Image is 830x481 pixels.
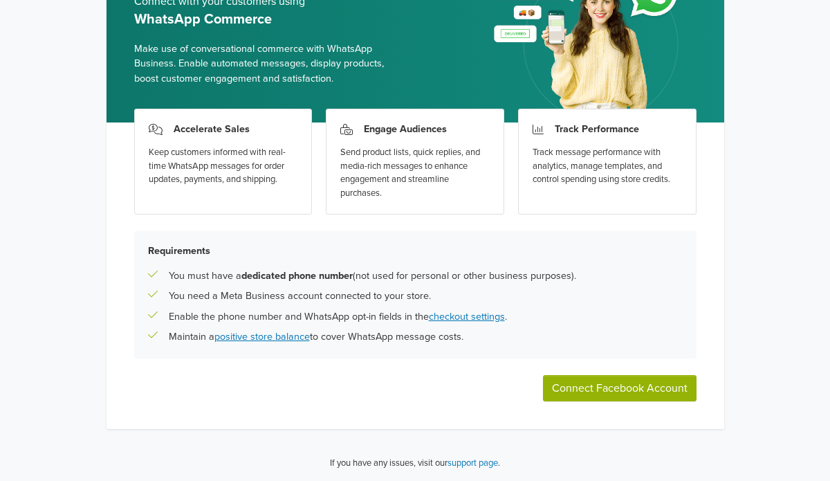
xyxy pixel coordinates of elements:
[169,269,576,284] p: You must have a (not used for personal or other business purposes).
[555,123,639,135] h3: Track Performance
[148,245,683,257] h5: Requirements
[533,146,682,187] div: Track message performance with analytics, manage templates, and control spending using store cred...
[241,270,353,282] b: dedicated phone number
[149,146,298,187] div: Keep customers informed with real-time WhatsApp messages for order updates, payments, and shipping.
[543,375,697,401] button: Connect Facebook Account
[169,289,431,304] p: You need a Meta Business account connected to your store.
[169,329,463,345] p: Maintain a to cover WhatsApp message costs.
[448,457,498,469] a: support page
[214,331,310,343] a: positive store balance
[134,11,405,28] h5: WhatsApp Commerce
[174,123,250,135] h3: Accelerate Sales
[169,309,507,325] p: Enable the phone number and WhatsApp opt-in fields in the .
[330,457,500,471] p: If you have any issues, visit our .
[429,311,505,323] a: checkout settings
[340,146,490,200] div: Send product lists, quick replies, and media-rich messages to enhance engagement and streamline p...
[134,42,405,87] span: Make use of conversational commerce with WhatsApp Business. Enable automated messages, display pr...
[364,123,447,135] h3: Engage Audiences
